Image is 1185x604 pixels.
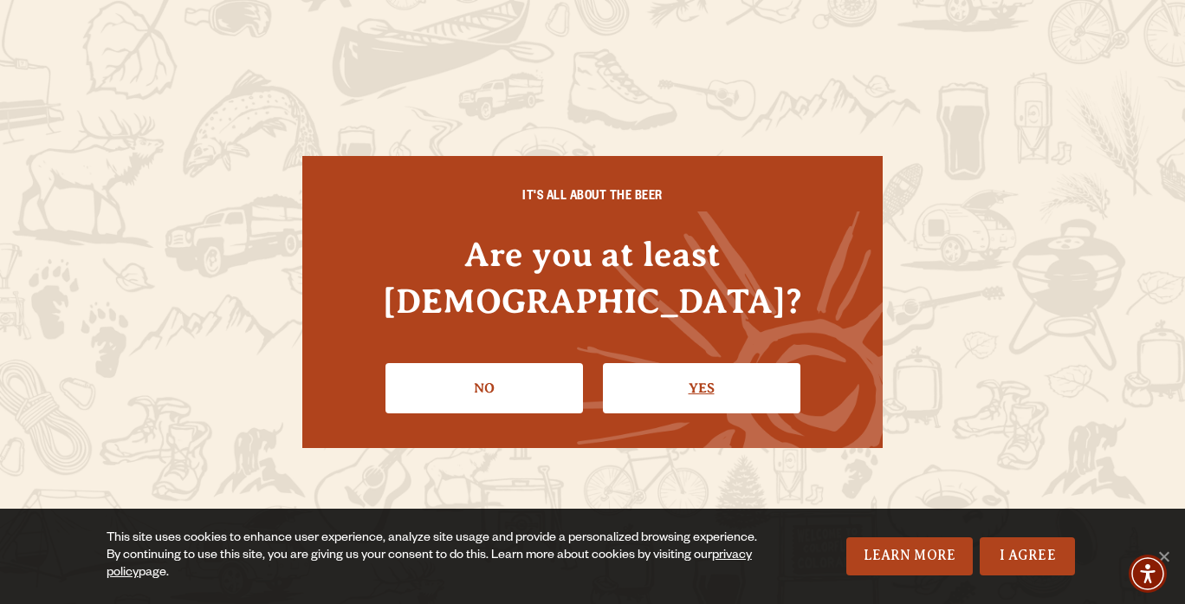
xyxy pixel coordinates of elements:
h4: Are you at least [DEMOGRAPHIC_DATA]? [337,231,848,323]
div: Accessibility Menu [1129,555,1167,593]
a: privacy policy [107,549,752,581]
div: This site uses cookies to enhance user experience, analyze site usage and provide a personalized ... [107,530,766,582]
h6: IT'S ALL ABOUT THE BEER [337,191,848,206]
a: Confirm I'm 21 or older [603,363,800,413]
a: I Agree [980,537,1075,575]
a: Learn More [846,537,974,575]
a: No [385,363,583,413]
